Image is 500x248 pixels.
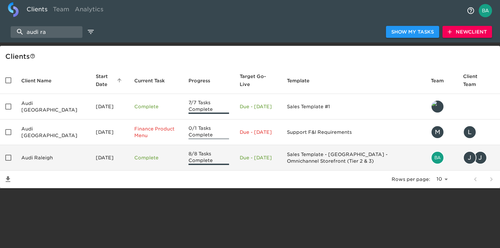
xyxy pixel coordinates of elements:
[282,145,426,171] td: Sales Template - [GEOGRAPHIC_DATA] - Omnichannel Storefront (Tier 2 & 3)
[5,51,497,62] div: Client s
[21,77,60,85] span: Client Name
[432,152,443,164] img: bailey.rubin@cdk.com
[16,145,90,171] td: Audi Raleigh
[431,125,452,139] div: michael.beck@roadster.com
[392,176,430,183] p: Rows per page:
[240,72,268,88] span: Calculated based on the start date and the duration of all Tasks contained in this Hub.
[85,26,96,38] button: edit
[240,72,276,88] span: Target Go-Live
[90,145,129,171] td: [DATE]
[431,151,452,164] div: bailey.rubin@cdk.com
[463,3,479,19] button: notifications
[8,2,19,17] img: logo
[183,94,234,120] td: 7/7 Tasks Complete
[431,100,452,113] div: tyler@roadster.com
[134,77,165,85] span: This is the next Task in this Hub that should be completed
[90,94,129,120] td: [DATE]
[134,77,174,85] span: Current Task
[240,129,276,135] p: Due - [DATE]
[24,2,50,19] a: Clients
[96,72,124,88] span: Start Date
[386,26,439,38] button: Show My Tasks
[134,103,178,110] p: Complete
[188,77,219,85] span: Progress
[463,125,495,139] div: lzuniga@indigoautogroup.com
[433,174,450,184] select: rows per page
[50,2,72,19] a: Team
[463,72,495,88] span: Client Team
[442,26,492,38] button: NewClient
[134,125,178,139] p: Finance Product Menu
[183,120,234,145] td: 0/1 Tasks Complete
[16,94,90,120] td: Audi [GEOGRAPHIC_DATA]
[282,94,426,120] td: Sales Template #1
[391,28,434,36] span: Show My Tasks
[474,151,487,164] div: J
[432,101,443,113] img: tyler@roadster.com
[282,120,426,145] td: Support F&I Requirements
[183,145,234,171] td: 8/8 Tasks Complete
[240,154,276,161] p: Due - [DATE]
[448,28,487,36] span: New Client
[479,4,492,17] img: Profile
[463,125,476,139] div: L
[431,77,452,85] span: Team
[16,120,90,145] td: Audi [GEOGRAPHIC_DATA]
[90,120,129,145] td: [DATE]
[240,103,276,110] p: Due - [DATE]
[30,53,35,59] svg: This is a list of all of your clients and clients shared with you
[463,151,476,164] div: J
[463,151,495,164] div: JONATHAN.HUGHES@HOLMAN.COM, jonathan.hughes@holman.com
[431,125,444,139] div: M
[11,26,82,38] input: search
[134,154,178,161] p: Complete
[72,2,106,19] a: Analytics
[287,77,318,85] span: Template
